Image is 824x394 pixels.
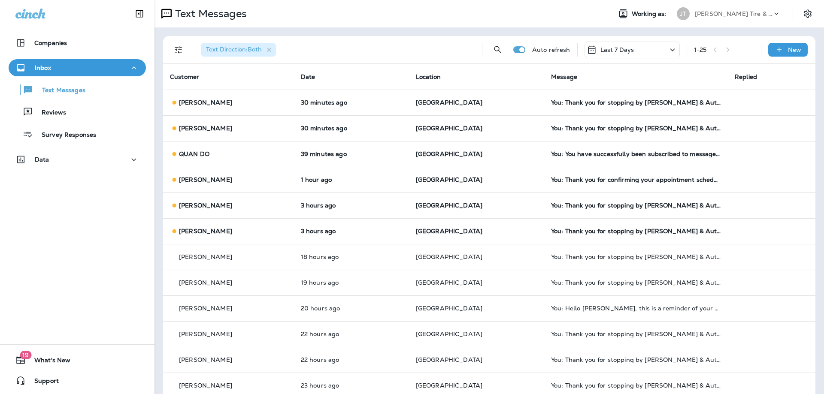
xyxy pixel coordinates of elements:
div: You: Thank you for stopping by Jensen Tire & Auto - North 90th Street. Please take 30 seconds to ... [551,331,721,337]
span: [GEOGRAPHIC_DATA] [416,227,482,235]
span: Support [26,377,59,388]
button: Companies [9,34,146,51]
div: You: Thank you for stopping by Jensen Tire & Auto - North 90th Street. Please take 30 seconds to ... [551,279,721,286]
button: Settings [800,6,815,21]
p: [PERSON_NAME] [179,99,232,106]
p: Aug 20, 2025 03:58 PM [301,279,402,286]
p: Survey Responses [33,131,96,139]
p: Auto refresh [532,46,570,53]
p: Aug 21, 2025 09:29 AM [301,176,402,183]
span: What's New [26,357,70,367]
p: Aug 20, 2025 12:58 PM [301,331,402,337]
p: Aug 20, 2025 11:58 AM [301,382,402,389]
div: You: Thank you for stopping by Jensen Tire & Auto - North 90th Street. Please take 30 seconds to ... [551,228,721,235]
div: You: Thank you for stopping by Jensen Tire & Auto - North 90th Street. Please take 30 seconds to ... [551,99,721,106]
p: [PERSON_NAME] [179,382,232,389]
p: Data [35,156,49,163]
p: Aug 21, 2025 08:04 AM [301,202,402,209]
div: You: Thank you for stopping by Jensen Tire & Auto - North 90th Street. Please take 30 seconds to ... [551,382,721,389]
span: Working as: [632,10,668,18]
div: You: Thank you for confirming your appointment scheduled for 08/22/2025 8:30 AM with North 90th S... [551,176,721,183]
button: Filters [170,41,187,58]
div: You: Hello Adrian, this is a reminder of your scheduled appointment set for 08/21/2025 2:30 PM at... [551,305,721,312]
p: [PERSON_NAME] Tire & Auto [695,10,772,17]
span: [GEOGRAPHIC_DATA] [416,330,482,338]
span: [GEOGRAPHIC_DATA] [416,150,482,158]
span: Location [416,73,441,81]
p: Text Messages [33,87,85,95]
span: [GEOGRAPHIC_DATA] [416,176,482,183]
span: [GEOGRAPHIC_DATA] [416,253,482,261]
span: [GEOGRAPHIC_DATA] [416,99,482,106]
p: [PERSON_NAME] [179,356,232,363]
button: Support [9,372,146,389]
span: 19 [20,351,31,359]
span: Customer [170,73,199,81]
span: Message [551,73,577,81]
div: You: Thank you for stopping by Jensen Tire & Auto - North 90th Street. Please take 30 seconds to ... [551,125,721,132]
button: Search Messages [489,41,506,58]
p: Aug 21, 2025 08:04 AM [301,228,402,235]
span: Text Direction : Both [206,45,262,53]
button: 19What's New [9,352,146,369]
p: [PERSON_NAME] [179,279,232,286]
button: Survey Responses [9,125,146,143]
span: [GEOGRAPHIC_DATA] [416,202,482,209]
span: [GEOGRAPHIC_DATA] [416,356,482,364]
button: Inbox [9,59,146,76]
p: Inbox [35,64,51,71]
p: Aug 20, 2025 04:58 PM [301,253,402,260]
p: New [788,46,801,53]
p: [PERSON_NAME] [179,253,232,260]
span: [GEOGRAPHIC_DATA] [416,382,482,389]
button: Data [9,151,146,168]
div: You: Thank you for stopping by Jensen Tire & Auto - North 90th Street. Please take 30 seconds to ... [551,253,721,260]
div: You: Thank you for stopping by Jensen Tire & Auto - North 90th Street. Please take 30 seconds to ... [551,356,721,363]
p: [PERSON_NAME] [179,176,232,183]
p: [PERSON_NAME] [179,331,232,337]
p: [PERSON_NAME] [179,202,232,209]
div: Text Direction:Both [201,43,276,57]
span: Replied [735,73,757,81]
div: You: You have successfully been subscribed to messages from Jensen Tire & Auto. Reply HELP for he... [551,150,721,157]
button: Reviews [9,103,146,121]
div: 1 - 25 [694,46,707,53]
span: [GEOGRAPHIC_DATA] [416,124,482,132]
span: [GEOGRAPHIC_DATA] [416,279,482,286]
p: Aug 21, 2025 10:58 AM [301,99,402,106]
p: [PERSON_NAME] [179,305,232,312]
p: Reviews [33,109,66,117]
p: Aug 21, 2025 10:48 AM [301,150,402,157]
p: Aug 20, 2025 12:58 PM [301,356,402,363]
p: [PERSON_NAME] [179,125,232,132]
button: Collapse Sidebar [127,5,151,22]
p: Text Messages [172,7,247,20]
span: [GEOGRAPHIC_DATA] [416,304,482,312]
button: Text Messages [9,81,146,99]
p: Aug 21, 2025 10:58 AM [301,125,402,132]
p: Companies [34,39,67,46]
p: [PERSON_NAME] [179,228,232,235]
span: Date [301,73,315,81]
p: Aug 20, 2025 02:47 PM [301,305,402,312]
p: QUAN DO [179,150,209,157]
p: Last 7 Days [600,46,634,53]
div: You: Thank you for stopping by Jensen Tire & Auto - North 90th Street. Please take 30 seconds to ... [551,202,721,209]
div: JT [677,7,690,20]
